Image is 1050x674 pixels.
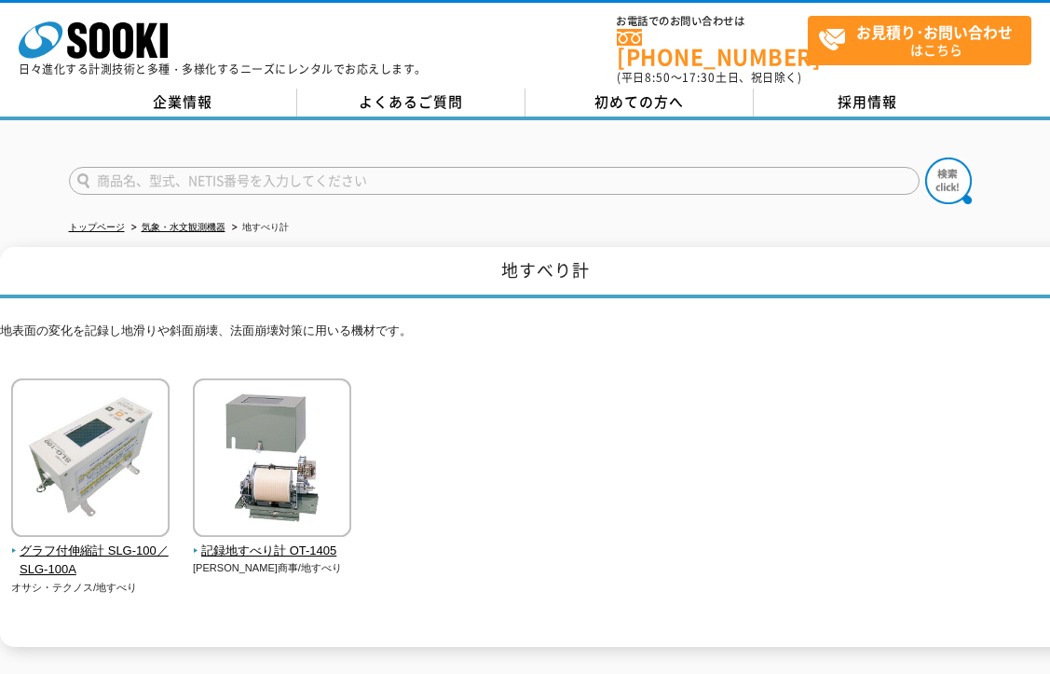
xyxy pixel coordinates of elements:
span: グラフ付伸縮計 SLG-100／SLG-100A [11,542,170,581]
img: 記録地すべり計 OT-1405 [193,378,351,542]
a: 気象・水文観測機器 [142,222,225,232]
li: 地すべり計 [228,218,289,238]
a: 採用情報 [754,89,982,117]
a: [PHONE_NUMBER] [617,29,808,67]
strong: お見積り･お問い合わせ [856,21,1013,43]
p: オサシ・テクノス/地すべり [11,580,170,596]
a: 企業情報 [69,89,297,117]
img: btn_search.png [925,158,972,204]
span: 記録地すべり計 OT-1405 [193,542,352,561]
p: 日々進化する計測技術と多種・多様化するニーズにレンタルでお応えします。 [19,63,427,75]
a: よくあるご質問 [297,89,525,117]
span: 8:50 [645,69,671,86]
a: グラフ付伸縮計 SLG-100／SLG-100A [11,524,170,580]
a: 初めての方へ [525,89,754,117]
input: 商品名、型式、NETIS番号を入力してください [69,167,920,195]
a: トップページ [69,222,125,232]
span: 初めての方へ [594,91,684,112]
span: (平日 ～ 土日、祝日除く) [617,69,801,86]
a: お見積り･お問い合わせはこちら [808,16,1031,65]
span: 17:30 [682,69,716,86]
span: はこちら [818,17,1030,63]
span: お電話でのお問い合わせは [617,16,808,27]
a: 記録地すべり計 OT-1405 [193,524,352,561]
p: [PERSON_NAME]商事/地すべり [193,560,352,576]
img: グラフ付伸縮計 SLG-100／SLG-100A [11,378,170,542]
